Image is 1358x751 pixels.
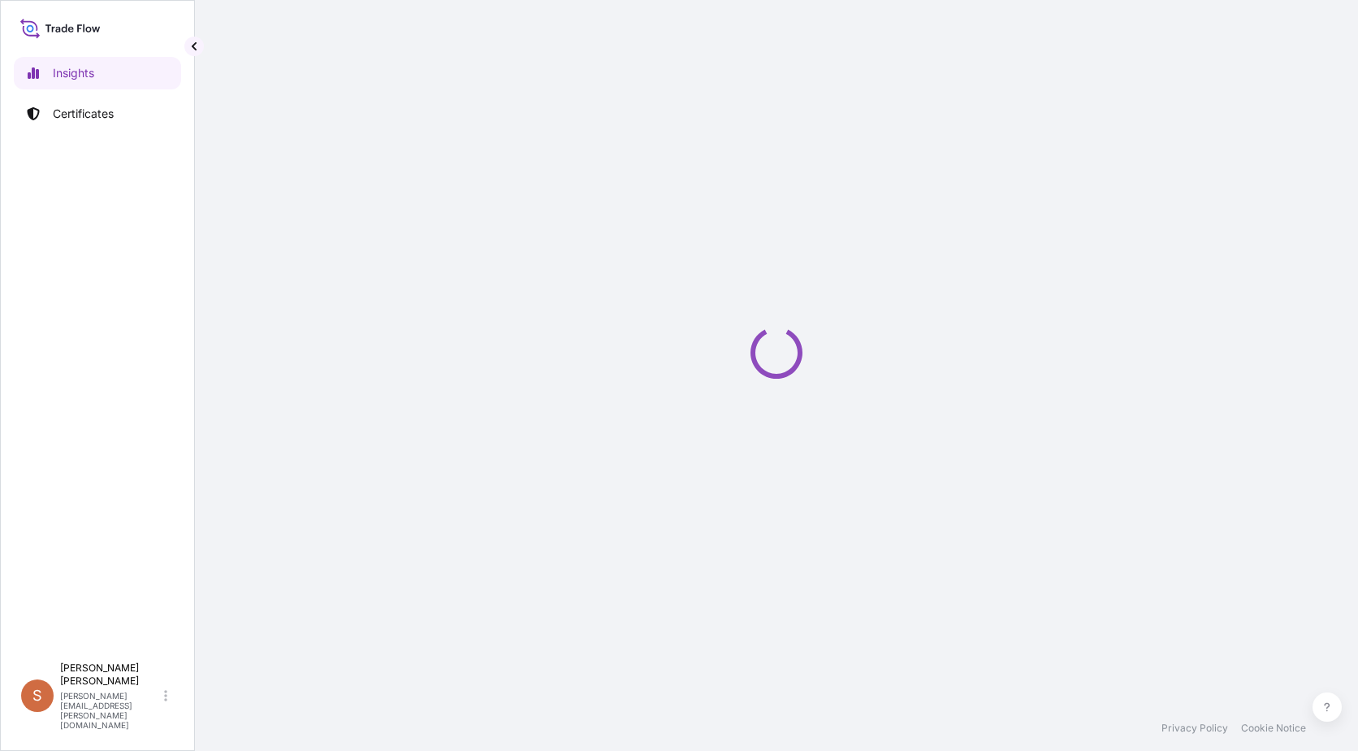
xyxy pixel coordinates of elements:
[1161,722,1228,735] a: Privacy Policy
[53,65,94,81] p: Insights
[60,662,161,688] p: [PERSON_NAME] [PERSON_NAME]
[14,57,181,89] a: Insights
[1241,722,1306,735] a: Cookie Notice
[60,691,161,730] p: [PERSON_NAME][EMAIL_ADDRESS][PERSON_NAME][DOMAIN_NAME]
[53,106,114,122] p: Certificates
[32,688,42,704] span: S
[14,98,181,130] a: Certificates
